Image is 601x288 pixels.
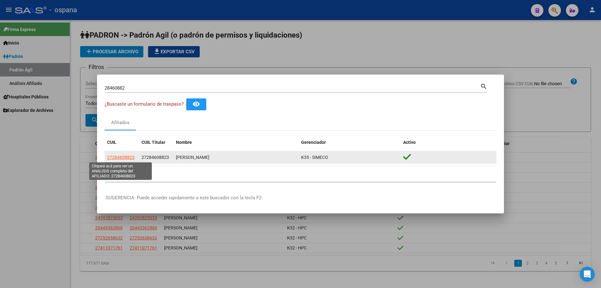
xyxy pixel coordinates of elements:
[403,140,416,145] span: Activo
[176,154,296,161] div: [PERSON_NAME]
[301,140,326,145] span: Gerenciador
[107,155,135,160] span: 27284608823
[480,82,487,90] mat-icon: search
[111,119,130,126] div: Afiliados
[193,100,200,108] mat-icon: remove_red_eye
[105,101,186,107] span: ¿Buscaste un formulario de traspaso? -
[105,136,139,149] datatable-header-cell: CUIL
[141,155,169,160] span: 27284608823
[299,136,401,149] datatable-header-cell: Gerenciador
[401,136,496,149] datatable-header-cell: Activo
[173,136,299,149] datatable-header-cell: Nombre
[107,140,116,145] span: CUIL
[139,136,173,149] datatable-header-cell: CUIL Titular
[580,267,595,282] div: Open Intercom Messenger
[105,166,496,182] div: 1 total
[105,194,496,202] p: -SUGERENCIA: Puede acceder rapidamente a este buscador con la tecla F2-
[301,155,328,160] span: K35 - SIMECO
[176,140,192,145] span: Nombre
[141,140,165,145] span: CUIL Titular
